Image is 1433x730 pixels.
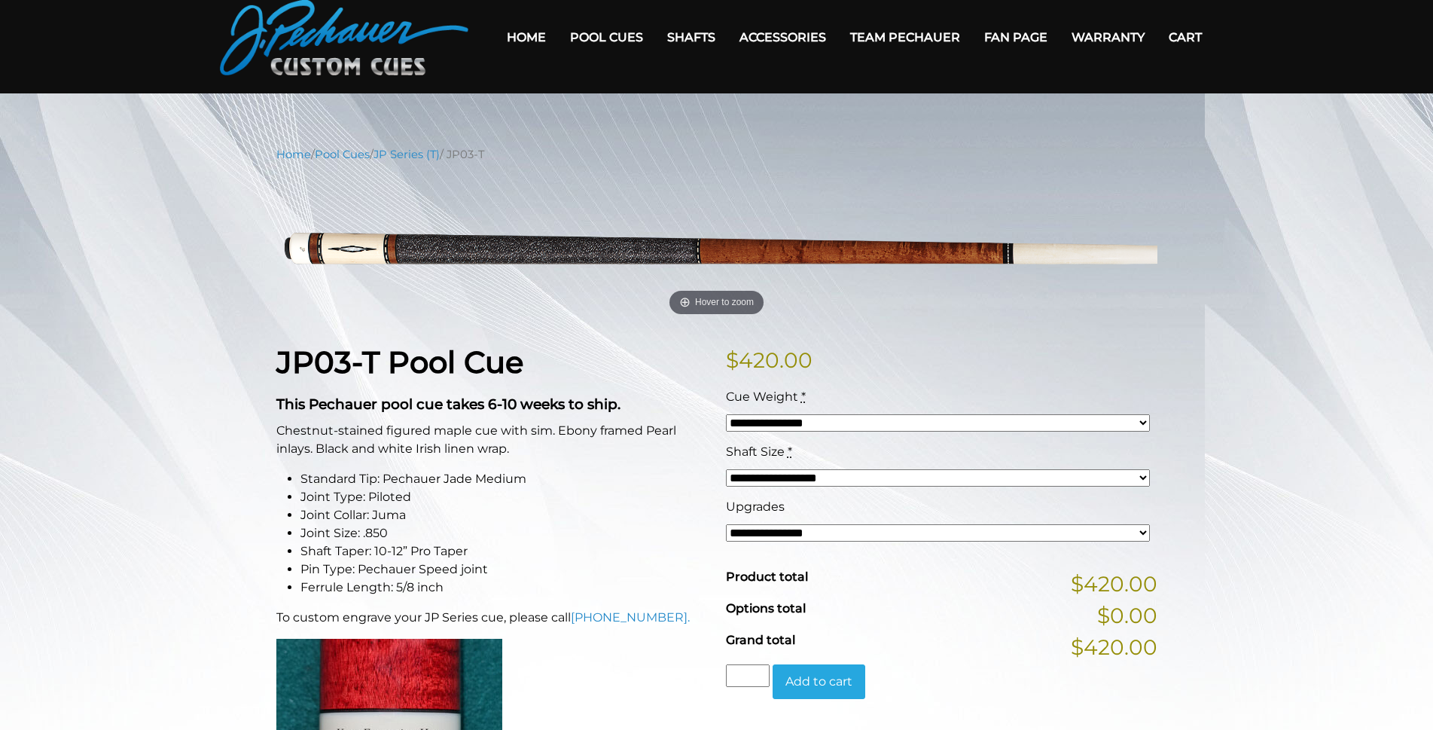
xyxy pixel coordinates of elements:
[571,610,690,625] a: [PHONE_NUMBER].
[1157,18,1214,57] a: Cart
[276,396,620,413] strong: This Pechauer pool cue takes 6-10 weeks to ship.
[727,18,838,57] a: Accessories
[1071,568,1157,600] span: $420.00
[801,389,806,404] abbr: required
[1097,600,1157,631] span: $0.00
[300,506,708,524] li: Joint Collar: Juma
[373,148,440,161] a: JP Series (T)
[276,148,311,161] a: Home
[972,18,1060,57] a: Fan Page
[726,444,785,459] span: Shaft Size
[726,389,798,404] span: Cue Weight
[726,570,808,584] span: Product total
[276,609,708,627] p: To custom engrave your JP Series cue, please call
[276,344,523,380] strong: JP03-T Pool Cue
[276,422,708,458] p: Chestnut-stained figured maple cue with sim. Ebony framed Pearl inlays. Black and white Irish lin...
[276,174,1157,321] a: Hover to zoom
[495,18,558,57] a: Home
[558,18,655,57] a: Pool Cues
[773,664,865,699] button: Add to cart
[300,560,708,579] li: Pin Type: Pechauer Speed joint
[276,146,1157,163] nav: Breadcrumb
[726,664,770,687] input: Product quantity
[726,347,739,373] span: $
[1071,631,1157,663] span: $420.00
[655,18,727,57] a: Shafts
[300,579,708,597] li: Ferrule Length: 5/8 inch
[315,148,370,161] a: Pool Cues
[276,174,1157,321] img: jp03-T.png
[726,601,806,615] span: Options total
[788,444,792,459] abbr: required
[300,488,708,506] li: Joint Type: Piloted
[300,470,708,488] li: Standard Tip: Pechauer Jade Medium
[726,347,813,373] bdi: 420.00
[1060,18,1157,57] a: Warranty
[726,499,785,514] span: Upgrades
[838,18,972,57] a: Team Pechauer
[726,633,795,647] span: Grand total
[300,542,708,560] li: Shaft Taper: 10-12” Pro Taper
[300,524,708,542] li: Joint Size: .850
